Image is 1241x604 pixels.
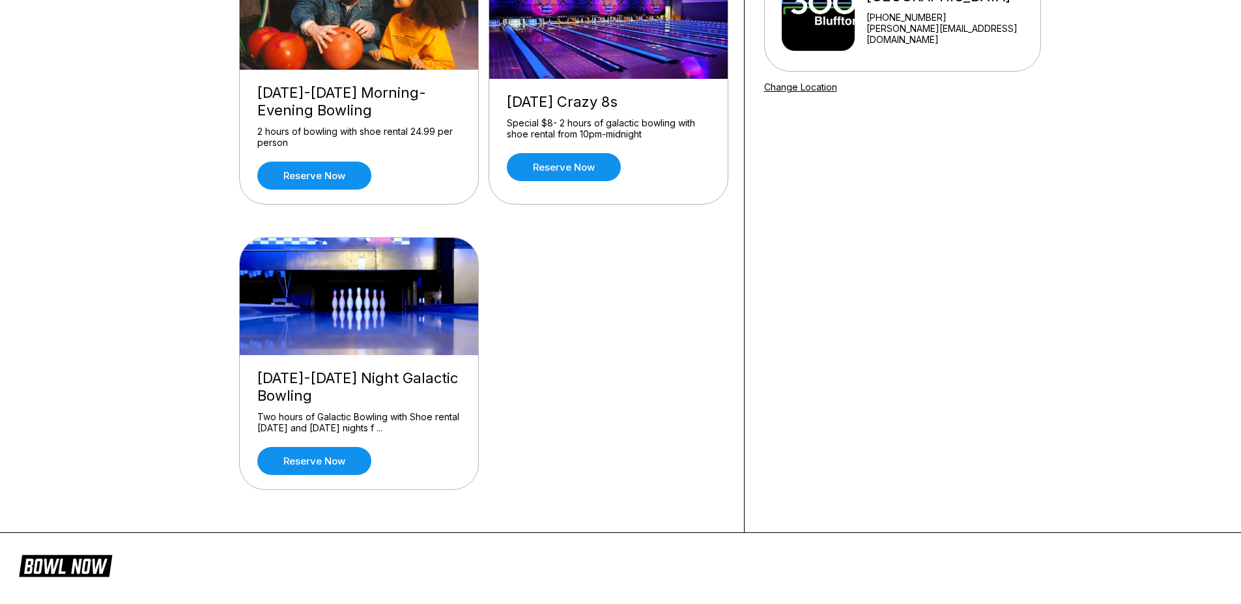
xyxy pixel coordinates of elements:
a: [PERSON_NAME][EMAIL_ADDRESS][DOMAIN_NAME] [866,23,1034,45]
div: 2 hours of bowling with shoe rental 24.99 per person [257,126,461,149]
div: Two hours of Galactic Bowling with Shoe rental [DATE] and [DATE] nights f ... [257,411,461,434]
a: Reserve now [507,153,621,181]
a: Reserve now [257,162,371,190]
a: Change Location [764,81,837,93]
a: Reserve now [257,447,371,475]
div: [DATE]-[DATE] Morning-Evening Bowling [257,84,461,119]
div: [DATE] Crazy 8s [507,93,710,111]
img: Friday-Saturday Night Galactic Bowling [240,238,479,355]
div: [DATE]-[DATE] Night Galactic Bowling [257,369,461,405]
div: Special $8- 2 hours of galactic bowling with shoe rental from 10pm-midnight [507,117,710,140]
div: [PHONE_NUMBER] [866,12,1034,23]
